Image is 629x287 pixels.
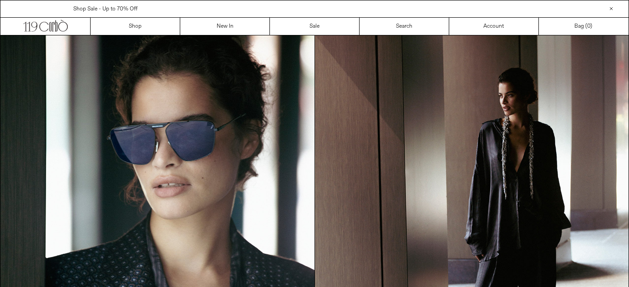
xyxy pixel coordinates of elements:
a: Account [449,18,539,35]
a: Search [360,18,449,35]
span: 0 [587,23,590,30]
span: ) [587,22,592,30]
a: Shop [91,18,180,35]
a: New In [180,18,270,35]
a: Sale [270,18,360,35]
a: Shop Sale - Up to 70% Off [73,5,137,13]
a: Bag () [539,18,629,35]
